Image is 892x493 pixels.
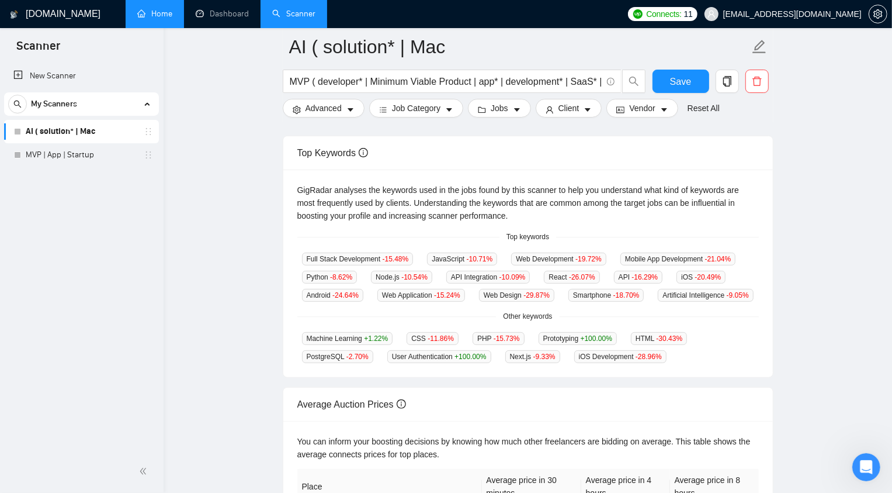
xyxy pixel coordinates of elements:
span: Vendor [629,102,655,115]
span: My Scanners [31,92,77,116]
span: setting [293,105,301,114]
button: copy [716,70,739,93]
button: search [8,95,27,113]
span: -11.86 % [428,335,454,343]
span: -15.73 % [494,335,520,343]
span: user [546,105,554,114]
span: Full Stack Development [302,253,414,266]
a: Reset All [688,102,720,115]
span: Jobs [491,102,508,115]
span: search [623,76,645,87]
span: PHP [473,332,525,345]
div: Profile image for NazarRequest related to a Business ManagerHi there, Just following up regarding... [12,175,221,230]
span: Главная [10,394,48,402]
span: -29.87 % [523,291,550,299]
span: iOS [676,271,726,284]
li: My Scanners [4,92,159,167]
span: Запрос [131,394,161,402]
span: -18.70 % [613,291,640,299]
span: -10.09 % [499,273,526,281]
div: Недавние сообщения [24,167,210,180]
span: JavaScript [427,253,497,266]
span: API [614,271,662,284]
span: -24.64 % [332,291,359,299]
span: Job Category [392,102,440,115]
div: Request related to a Business Manager#33018573 • Обрабатывается [12,261,221,295]
button: Запрос [117,365,175,412]
span: Other keywords [496,311,559,322]
span: edit [752,39,767,54]
div: Nazar [52,209,76,221]
span: user [707,10,716,18]
span: double-left [139,466,151,477]
span: -26.07 % [569,273,595,281]
span: -10.71 % [467,255,493,263]
span: -2.70 % [346,353,369,361]
a: AI ( solution* | Mac [26,120,137,143]
span: bars [379,105,387,114]
span: +100.00 % [454,353,486,361]
div: Недавняя заявка [24,247,210,261]
span: Machine Learning [302,332,393,345]
span: Next.js [505,350,560,363]
span: -19.72 % [575,255,602,263]
img: logo [23,22,42,41]
input: Scanner name... [289,32,749,61]
span: caret-down [584,105,592,114]
button: idcardVendorcaret-down [606,99,678,118]
img: Profile image for Sofiia [125,19,148,42]
span: iOS Development [574,350,667,363]
span: +1.22 % [364,335,388,343]
button: Помощь [175,365,234,412]
a: setting [869,9,887,19]
span: CSS [407,332,459,345]
a: New Scanner [13,64,150,88]
span: Android [302,289,363,302]
span: search [9,100,26,108]
img: Profile image for Mariia [169,19,193,42]
button: folderJobscaret-down [468,99,531,118]
span: Top keywords [499,232,556,243]
a: homeHome [137,9,172,19]
span: holder [144,127,153,136]
span: Prototyping [539,332,617,345]
span: Помощь [187,394,222,402]
span: -9.33 % [533,353,556,361]
span: Connects: [646,8,681,20]
div: #33018573 • Обрабатывается [52,278,196,291]
span: -16.29 % [632,273,658,281]
span: info-circle [397,399,406,409]
span: idcard [616,105,624,114]
div: • 18 ч назад [78,209,129,221]
iframe: Intercom live chat [852,453,880,481]
p: Чем мы можем помочь? [23,103,210,143]
button: Чат [58,365,117,412]
span: -28.96 % [636,353,662,361]
span: info-circle [607,78,615,85]
span: holder [144,150,153,160]
div: Request related to a Business Manager [52,266,196,278]
div: Top Keywords [297,136,759,170]
span: -15.48 % [383,255,409,263]
span: User Authentication [387,350,491,363]
div: We typically reply in under a minute [24,330,195,342]
span: -21.04 % [705,255,731,263]
span: Mobile App Development [620,253,735,266]
span: Save [670,74,691,89]
span: -10.54 % [401,273,428,281]
span: folder [478,105,486,114]
span: Client [558,102,579,115]
span: -30.43 % [657,335,683,343]
span: Scanner [7,37,70,62]
span: React [544,271,599,284]
span: Smartphone [568,289,644,302]
button: userClientcaret-down [536,99,602,118]
span: caret-down [445,105,453,114]
span: -15.24 % [434,291,460,299]
div: Average Auction Prices [297,388,759,421]
button: settingAdvancedcaret-down [283,99,365,118]
span: PostgreSQL [302,350,373,363]
span: Node.js [371,271,432,284]
p: Здравствуйте! 👋 [23,83,210,103]
div: You can inform your boosting decisions by knowing how much other freelancers are bidding on avera... [297,435,759,461]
